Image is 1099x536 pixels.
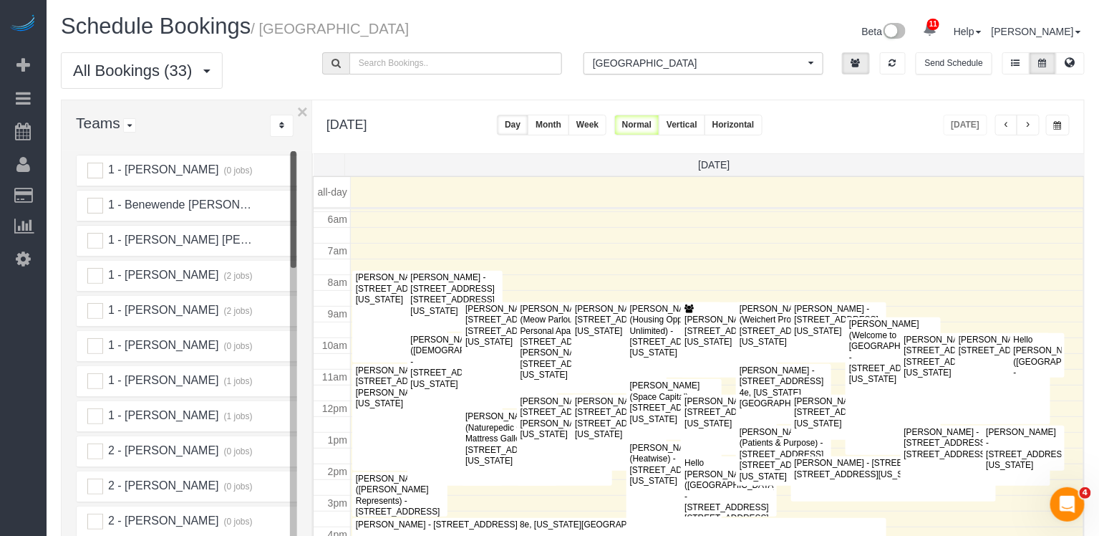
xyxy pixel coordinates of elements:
[297,102,308,121] button: ×
[222,446,253,456] small: (0 jobs)
[520,396,609,441] div: [PERSON_NAME] - [STREET_ADDRESS][PERSON_NAME][US_STATE]
[659,115,705,135] button: Vertical
[106,198,282,211] span: 1 - Benewende [PERSON_NAME]
[465,411,554,466] div: [PERSON_NAME] (Naturepedic Organic Mattress Gallery) - [STREET_ADDRESS][US_STATE]
[73,62,199,80] span: All Bookings (33)
[1050,487,1085,522] iframe: Intercom live chat
[848,319,938,386] div: [PERSON_NAME] (Welcome to [GEOGRAPHIC_DATA]) - [STREET_ADDRESS][US_STATE]
[222,166,253,176] small: (0 jobs)
[584,52,823,75] ol: All Locations
[882,23,906,42] img: New interface
[61,52,223,89] button: All Bookings (33)
[61,14,251,39] span: Schedule Bookings
[1013,335,1062,412] div: Hello [PERSON_NAME] ([GEOGRAPHIC_DATA]) - [STREET_ADDRESS][PERSON_NAME][US_STATE]
[520,304,609,381] div: [PERSON_NAME] (Meow Parlour - Personal Apartment) - [STREET_ADDRESS][PERSON_NAME] [STREET_ADDRESS...
[106,374,218,386] span: 1 - [PERSON_NAME]
[684,315,773,348] div: [PERSON_NAME] - [STREET_ADDRESS][US_STATE]
[705,115,762,135] button: Horizontal
[76,115,120,131] span: Teams
[958,335,1047,357] div: [PERSON_NAME] - [STREET_ADDRESS]
[270,115,294,137] div: ...
[739,304,828,348] div: [PERSON_NAME] (Weichert Properties) - [STREET_ADDRESS][US_STATE]
[106,163,218,176] span: 1 - [PERSON_NAME]
[318,186,347,198] span: all-day
[328,214,347,225] span: 6am
[992,26,1081,37] a: [PERSON_NAME]
[328,466,347,477] span: 2pm
[927,19,939,30] span: 11
[584,52,823,75] button: [GEOGRAPHIC_DATA]
[916,52,992,75] button: Send Schedule
[684,458,773,535] div: Hello [PERSON_NAME] ([GEOGRAPHIC_DATA]) - [STREET_ADDRESS] [STREET_ADDRESS][US_STATE]
[986,427,1062,472] div: [PERSON_NAME] - [STREET_ADDRESS][US_STATE]
[222,482,253,492] small: (0 jobs)
[222,376,253,386] small: (1 jobs)
[349,52,562,75] input: Search Bookings..
[222,517,253,527] small: (0 jobs)
[106,234,316,246] span: 1 - [PERSON_NAME] [PERSON_NAME]
[574,396,664,441] div: [PERSON_NAME] - [STREET_ADDRESS] [STREET_ADDRESS][US_STATE]
[944,115,988,135] button: [DATE]
[904,335,993,379] div: [PERSON_NAME] - [STREET_ADDRESS] [STREET_ADDRESS][US_STATE]
[222,411,253,421] small: (1 jobs)
[222,271,253,281] small: (2 jobs)
[328,308,347,320] span: 9am
[629,443,719,487] div: [PERSON_NAME] (Heatwise) - [STREET_ADDRESS][US_STATE]
[106,304,218,316] span: 1 - [PERSON_NAME]
[794,458,993,480] div: [PERSON_NAME] - [STREET_ADDRESS] [STREET_ADDRESS][US_STATE]
[698,159,730,171] span: [DATE]
[106,515,218,527] span: 2 - [PERSON_NAME]
[568,115,606,135] button: Week
[322,403,347,414] span: 12pm
[904,427,1048,460] div: [PERSON_NAME] - [STREET_ADDRESS] [STREET_ADDRESS][US_STATE]
[739,365,828,410] div: [PERSON_NAME] - [STREET_ADDRESS] 4e, [US_STATE][GEOGRAPHIC_DATA]
[322,371,347,383] span: 11am
[794,396,883,429] div: [PERSON_NAME] - [STREET_ADDRESS][US_STATE]
[794,304,883,337] div: [PERSON_NAME] - [STREET_ADDRESS][US_STATE]
[954,26,982,37] a: Help
[528,115,569,135] button: Month
[684,396,773,429] div: [PERSON_NAME] - [STREET_ADDRESS][US_STATE]
[465,304,554,348] div: [PERSON_NAME] - [STREET_ADDRESS] [STREET_ADDRESS][US_STATE]
[739,427,828,482] div: [PERSON_NAME] (Patients & Purpose) - [STREET_ADDRESS] [STREET_ADDRESS][US_STATE]
[326,115,367,133] h2: [DATE]
[106,479,218,492] span: 2 - [PERSON_NAME]
[410,335,500,390] div: [PERSON_NAME] ([DEMOGRAPHIC_DATA]) - [STREET_ADDRESS][US_STATE]
[593,56,805,70] span: [GEOGRAPHIC_DATA]
[629,381,719,425] div: [PERSON_NAME] (Space Capital) - [STREET_ADDRESS][US_STATE]
[222,306,253,316] small: (2 jobs)
[862,26,906,37] a: Beta
[9,14,37,34] img: Automaid Logo
[574,304,664,337] div: [PERSON_NAME] - [STREET_ADDRESS][US_STATE]
[916,14,944,46] a: 11
[279,121,284,130] i: Sort Teams
[614,115,659,135] button: Normal
[328,497,347,509] span: 3pm
[497,115,528,135] button: Day
[106,269,218,281] span: 1 - [PERSON_NAME]
[251,21,409,37] small: / [GEOGRAPHIC_DATA]
[106,339,218,351] span: 1 - [PERSON_NAME]
[355,520,883,530] div: [PERSON_NAME] - [STREET_ADDRESS] 8e, [US_STATE][GEOGRAPHIC_DATA]
[106,444,218,456] span: 2 - [PERSON_NAME]
[328,245,347,257] span: 7am
[222,341,253,351] small: (0 jobs)
[106,409,218,421] span: 1 - [PERSON_NAME]
[328,434,347,446] span: 1pm
[629,304,719,359] div: [PERSON_NAME] (Housing Opportunities Unlimited) - [STREET_ADDRESS][US_STATE]
[410,272,500,317] div: [PERSON_NAME] - [STREET_ADDRESS] [STREET_ADDRESS][US_STATE]
[322,340,347,351] span: 10am
[328,277,347,288] span: 8am
[1080,487,1091,499] span: 4
[355,474,445,529] div: [PERSON_NAME] ([PERSON_NAME] Represents) - [STREET_ADDRESS][US_STATE]
[355,272,445,305] div: [PERSON_NAME] - [STREET_ADDRESS][US_STATE]
[355,365,445,410] div: [PERSON_NAME] - [STREET_ADDRESS][PERSON_NAME][US_STATE]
